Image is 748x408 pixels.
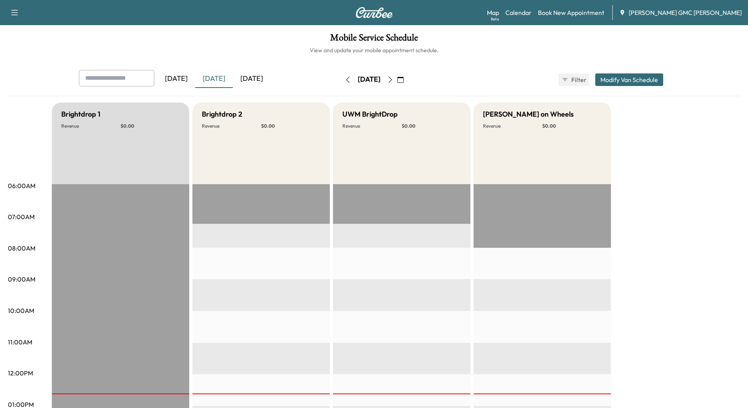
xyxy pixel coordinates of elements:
[342,109,398,120] h5: UWM BrightDrop
[61,109,101,120] h5: Brightdrop 1
[542,123,602,129] p: $ 0.00
[491,16,499,22] div: Beta
[8,274,35,284] p: 09:00AM
[8,243,35,253] p: 08:00AM
[358,75,380,84] div: [DATE]
[483,123,542,129] p: Revenue
[8,212,35,221] p: 07:00AM
[261,123,320,129] p: $ 0.00
[121,123,180,129] p: $ 0.00
[8,46,740,54] h6: View and update your mobile appointment schedule.
[538,8,604,17] a: Book New Appointment
[487,8,499,17] a: MapBeta
[483,109,574,120] h5: [PERSON_NAME] on Wheels
[571,75,585,84] span: Filter
[233,70,271,88] div: [DATE]
[8,368,33,378] p: 12:00PM
[342,123,402,129] p: Revenue
[195,70,233,88] div: [DATE]
[505,8,532,17] a: Calendar
[595,73,663,86] button: Modify Van Schedule
[558,73,589,86] button: Filter
[8,33,740,46] h1: Mobile Service Schedule
[402,123,461,129] p: $ 0.00
[202,109,242,120] h5: Brightdrop 2
[8,337,32,347] p: 11:00AM
[61,123,121,129] p: Revenue
[8,181,35,190] p: 06:00AM
[202,123,261,129] p: Revenue
[629,8,742,17] span: [PERSON_NAME] GMC [PERSON_NAME]
[8,306,34,315] p: 10:00AM
[355,7,393,18] img: Curbee Logo
[157,70,195,88] div: [DATE]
